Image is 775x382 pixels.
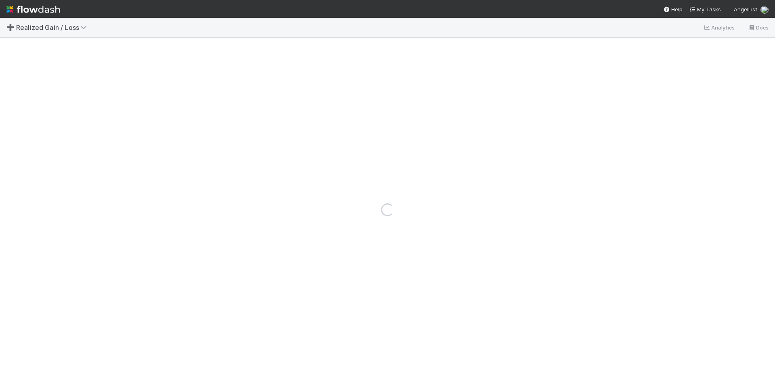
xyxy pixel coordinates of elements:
a: My Tasks [689,5,721,13]
span: Realized Gain / Loss [16,23,90,32]
span: ➕ [6,24,15,31]
span: My Tasks [689,6,721,13]
a: Docs [748,23,769,32]
a: Analytics [703,23,735,32]
span: AngelList [734,6,757,13]
img: logo-inverted-e16ddd16eac7371096b0.svg [6,2,60,16]
img: avatar_1c2f0edd-858e-4812-ac14-2a8986687c67.png [760,6,769,14]
div: Help [663,5,683,13]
